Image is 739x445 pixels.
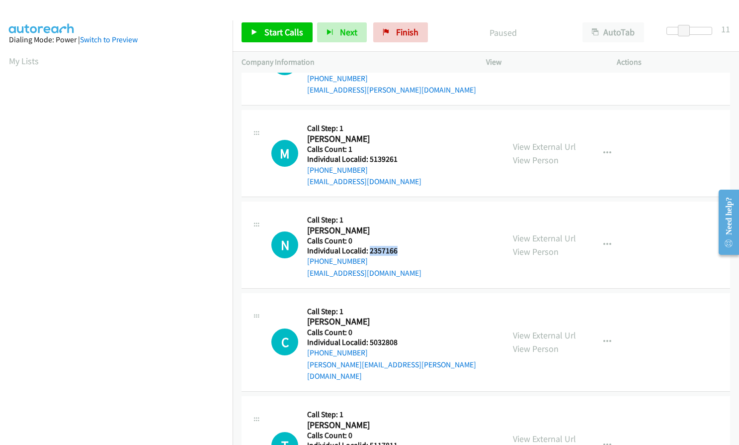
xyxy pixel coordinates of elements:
p: Paused [441,26,565,39]
h1: C [271,329,298,355]
button: Next [317,22,367,42]
span: Start Calls [264,26,303,38]
h5: Call Step: 1 [307,307,495,317]
a: View External Url [513,433,576,445]
a: [PHONE_NUMBER] [307,256,368,266]
a: View Person [513,246,559,257]
a: [EMAIL_ADDRESS][DOMAIN_NAME] [307,177,421,186]
div: Dialing Mode: Power | [9,34,224,46]
a: [PERSON_NAME][EMAIL_ADDRESS][PERSON_NAME][DOMAIN_NAME] [307,360,476,381]
h5: Individual Localid: 2357166 [307,246,421,256]
a: View External Url [513,232,576,244]
div: The call is yet to be attempted [271,140,298,167]
h1: N [271,231,298,258]
a: Switch to Preview [80,35,138,44]
h5: Call Step: 1 [307,410,495,420]
h5: Calls Count: 1 [307,144,421,154]
h5: Individual Localid: 5032808 [307,337,495,347]
h5: Call Step: 1 [307,123,421,133]
h5: Calls Count: 0 [307,328,495,337]
button: AutoTab [582,22,644,42]
h2: [PERSON_NAME] [307,316,410,328]
h2: [PERSON_NAME] [307,133,410,145]
a: View Person [513,343,559,354]
a: [PHONE_NUMBER] [307,348,368,357]
span: Next [340,26,357,38]
a: Finish [373,22,428,42]
span: Finish [396,26,418,38]
h5: Calls Count: 0 [307,431,495,441]
a: View Person [513,154,559,166]
a: [EMAIL_ADDRESS][DOMAIN_NAME] [307,268,421,278]
a: View External Url [513,141,576,152]
iframe: Resource Center [710,183,739,262]
h5: Calls Count: 0 [307,236,421,246]
h5: Individual Localid: 5139261 [307,154,421,164]
a: Start Calls [242,22,313,42]
div: 11 [721,22,730,36]
h2: [PERSON_NAME] [307,420,410,431]
div: The call is yet to be attempted [271,329,298,355]
h5: Call Step: 1 [307,215,421,225]
h1: M [271,140,298,167]
a: View External Url [513,330,576,341]
p: View [486,56,599,68]
a: [PHONE_NUMBER] [307,165,368,175]
a: [PHONE_NUMBER] [307,74,368,83]
p: Actions [617,56,730,68]
p: Company Information [242,56,468,68]
a: My Lists [9,55,39,67]
a: [EMAIL_ADDRESS][PERSON_NAME][DOMAIN_NAME] [307,85,476,95]
div: The call is yet to be attempted [271,231,298,258]
h2: [PERSON_NAME] [307,225,410,236]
